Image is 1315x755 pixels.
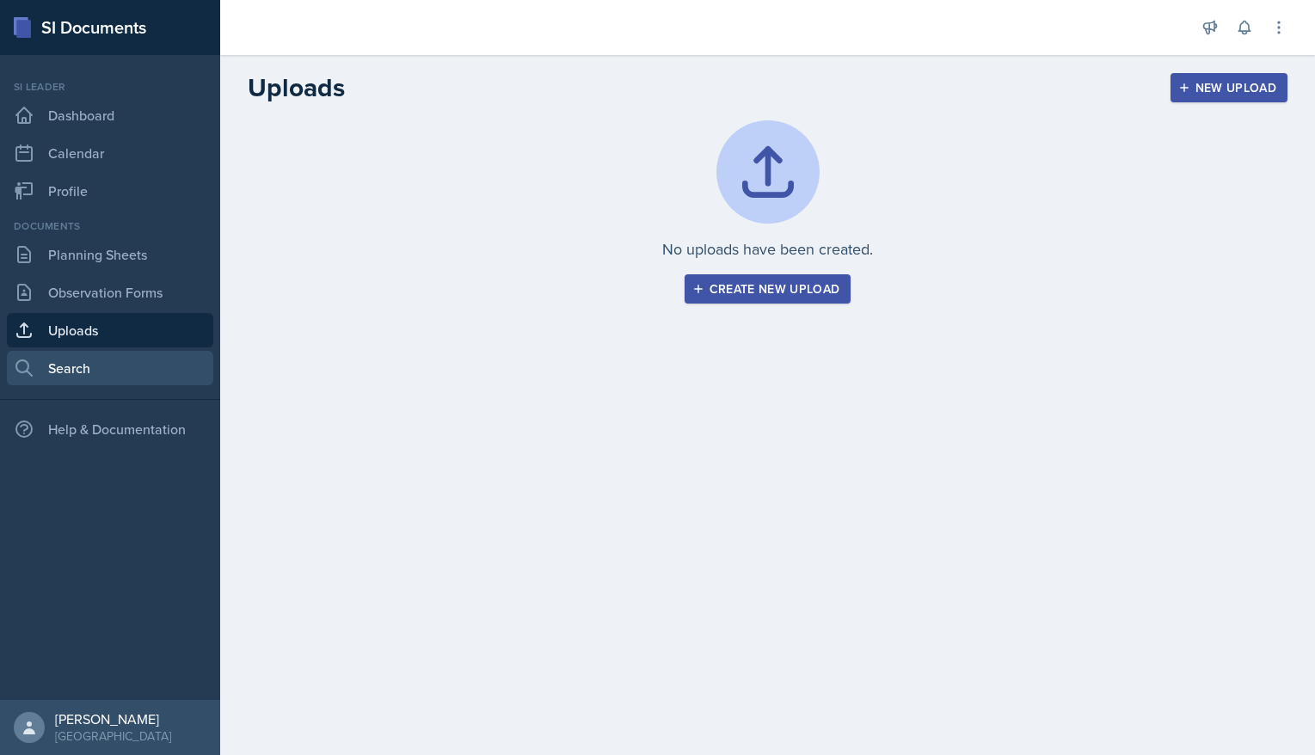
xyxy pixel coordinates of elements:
[1182,81,1277,95] div: New Upload
[7,98,213,132] a: Dashboard
[7,136,213,170] a: Calendar
[662,237,873,261] p: No uploads have been created.
[55,727,171,745] div: [GEOGRAPHIC_DATA]
[55,710,171,727] div: [PERSON_NAME]
[685,274,851,304] button: Create new upload
[7,313,213,347] a: Uploads
[7,237,213,272] a: Planning Sheets
[7,412,213,446] div: Help & Documentation
[7,275,213,310] a: Observation Forms
[248,72,345,103] h2: Uploads
[7,351,213,385] a: Search
[7,174,213,208] a: Profile
[1171,73,1288,102] button: New Upload
[7,218,213,234] div: Documents
[696,282,840,296] div: Create new upload
[7,79,213,95] div: Si leader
